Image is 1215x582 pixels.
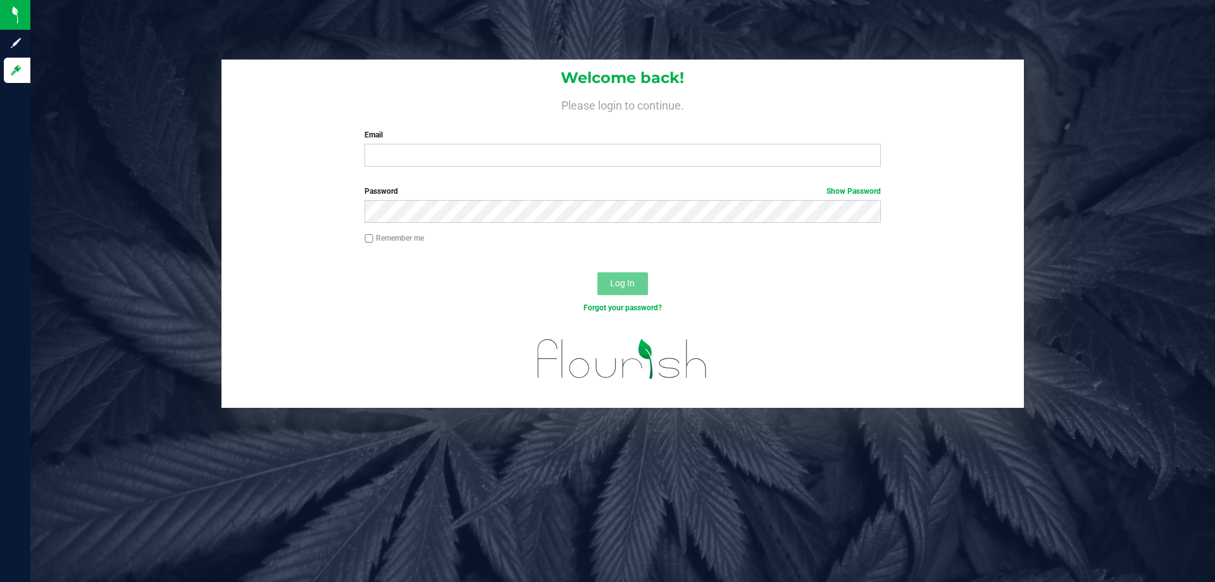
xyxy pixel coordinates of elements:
[826,187,881,196] a: Show Password
[9,64,22,77] inline-svg: Log in
[221,70,1024,86] h1: Welcome back!
[364,187,398,196] span: Password
[610,278,635,288] span: Log In
[522,327,723,391] img: flourish_logo.svg
[364,234,373,243] input: Remember me
[364,232,424,244] label: Remember me
[583,303,662,312] a: Forgot your password?
[364,129,880,141] label: Email
[9,37,22,49] inline-svg: Sign up
[221,96,1024,111] h4: Please login to continue.
[597,272,648,295] button: Log In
